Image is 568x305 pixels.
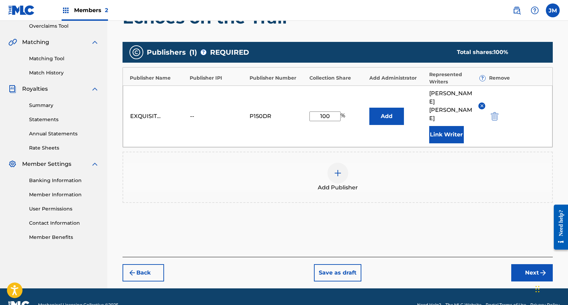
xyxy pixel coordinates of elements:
[8,5,35,15] img: MLC Logo
[549,199,568,255] iframe: Resource Center
[147,47,186,57] span: Publishers
[533,272,568,305] iframe: Chat Widget
[429,126,464,143] button: Link Writer
[491,112,498,120] img: 12a2ab48e56ec057fbd8.svg
[489,74,546,82] div: Remove
[535,279,540,299] div: Drag
[429,89,474,123] span: [PERSON_NAME] [PERSON_NAME]
[531,6,539,15] img: help
[190,74,246,82] div: Publisher IPI
[29,23,99,30] a: Overclaims Tool
[546,3,560,17] div: User Menu
[29,177,99,184] a: Banking Information
[91,85,99,93] img: expand
[189,47,197,57] span: ( 1 )
[8,38,17,46] img: Matching
[528,3,542,17] div: Help
[8,85,17,93] img: Royalties
[369,74,426,82] div: Add Administrator
[201,50,206,55] span: ?
[309,74,366,82] div: Collection Share
[314,264,361,281] button: Save as draft
[29,144,99,152] a: Rate Sheets
[457,48,539,56] div: Total shares:
[91,160,99,168] img: expand
[369,108,404,125] button: Add
[29,55,99,62] a: Matching Tool
[511,264,553,281] button: Next
[91,38,99,46] img: expand
[105,7,108,14] span: 2
[429,71,486,86] div: Represented Writers
[29,69,99,77] a: Match History
[22,85,48,93] span: Royalties
[62,6,70,15] img: Top Rightsholders
[132,48,141,56] img: publishers
[479,103,485,108] img: remove-from-list-button
[494,49,508,55] span: 100 %
[29,102,99,109] a: Summary
[29,191,99,198] a: Member Information
[539,269,547,277] img: f7272a7cc735f4ea7f67.svg
[8,160,17,168] img: Member Settings
[123,264,164,281] button: Back
[29,116,99,123] a: Statements
[513,6,521,15] img: search
[29,219,99,227] a: Contact Information
[250,74,306,82] div: Publisher Number
[480,75,485,81] span: ?
[510,3,524,17] a: Public Search
[130,74,186,82] div: Publisher Name
[22,160,71,168] span: Member Settings
[334,169,342,177] img: add
[341,111,347,121] span: %
[74,6,108,14] span: Members
[22,38,49,46] span: Matching
[29,205,99,213] a: User Permissions
[128,269,136,277] img: 7ee5dd4eb1f8a8e3ef2f.svg
[29,130,99,137] a: Annual Statements
[318,183,358,192] span: Add Publisher
[210,47,249,57] span: REQUIRED
[29,234,99,241] a: Member Benefits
